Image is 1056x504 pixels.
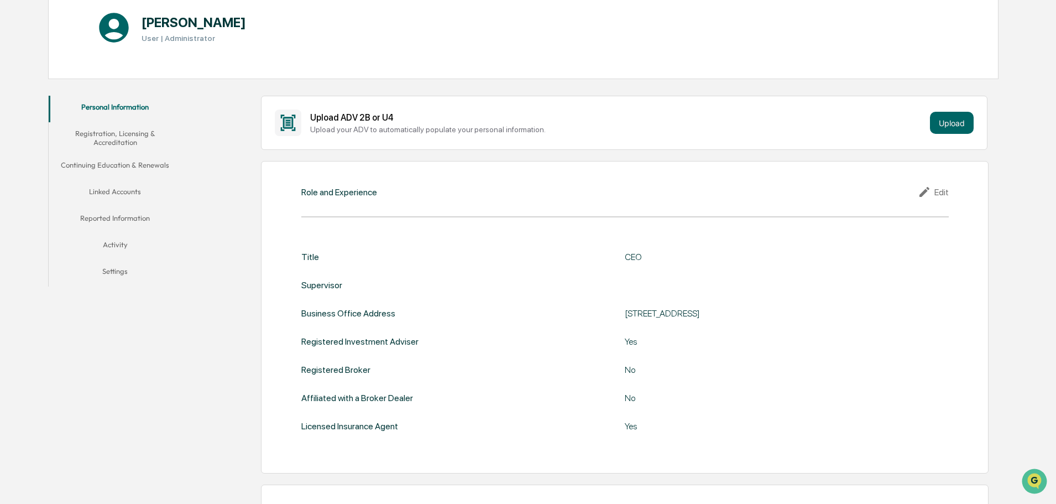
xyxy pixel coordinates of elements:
span: Pylon [110,188,134,196]
img: 1746055101610-c473b297-6a78-478c-a979-82029cc54cd1 [11,85,31,105]
button: Registration, Licensing & Accreditation [49,122,181,154]
span: Preclearance [22,139,71,150]
div: Supervisor [301,280,342,290]
button: Settings [49,260,181,287]
div: Upload your ADV to automatically populate your personal information. [310,125,926,134]
a: 🗄️Attestations [76,135,142,155]
div: Registered Investment Adviser [301,336,419,347]
button: Reported Information [49,207,181,233]
div: Yes [625,336,901,347]
h3: User | Administrator [142,34,246,43]
span: Attestations [91,139,137,150]
div: Title [301,252,319,262]
div: Role and Experience [301,187,377,198]
div: Start new chat [38,85,181,96]
div: Business Office Address [301,308,395,319]
div: Affiliated with a Broker Dealer [301,393,413,403]
div: Edit [918,185,949,199]
div: Upload ADV 2B or U4 [310,112,926,123]
button: Personal Information [49,96,181,122]
button: Start new chat [188,88,201,101]
span: Data Lookup [22,160,70,172]
div: No [625,393,901,403]
div: Registered Broker [301,365,370,375]
a: Powered byPylon [78,187,134,196]
div: secondary tabs example [49,96,181,287]
p: How can we help? [11,23,201,41]
div: 🗄️ [80,141,89,149]
button: Linked Accounts [49,180,181,207]
button: Activity [49,233,181,260]
div: Licensed Insurance Agent [301,421,398,432]
div: 🔎 [11,162,20,170]
div: Yes [625,421,901,432]
div: 🖐️ [11,141,20,149]
iframe: Open customer support [1021,467,1050,497]
button: Continuing Education & Renewals [49,154,181,180]
a: 🔎Data Lookup [7,156,74,176]
div: [STREET_ADDRESS] [625,308,901,319]
a: 🖐️Preclearance [7,135,76,155]
div: CEO [625,252,901,262]
div: We're available if you need us! [38,96,140,105]
div: No [625,365,901,375]
h1: [PERSON_NAME] [142,14,246,30]
button: Upload [930,112,974,134]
